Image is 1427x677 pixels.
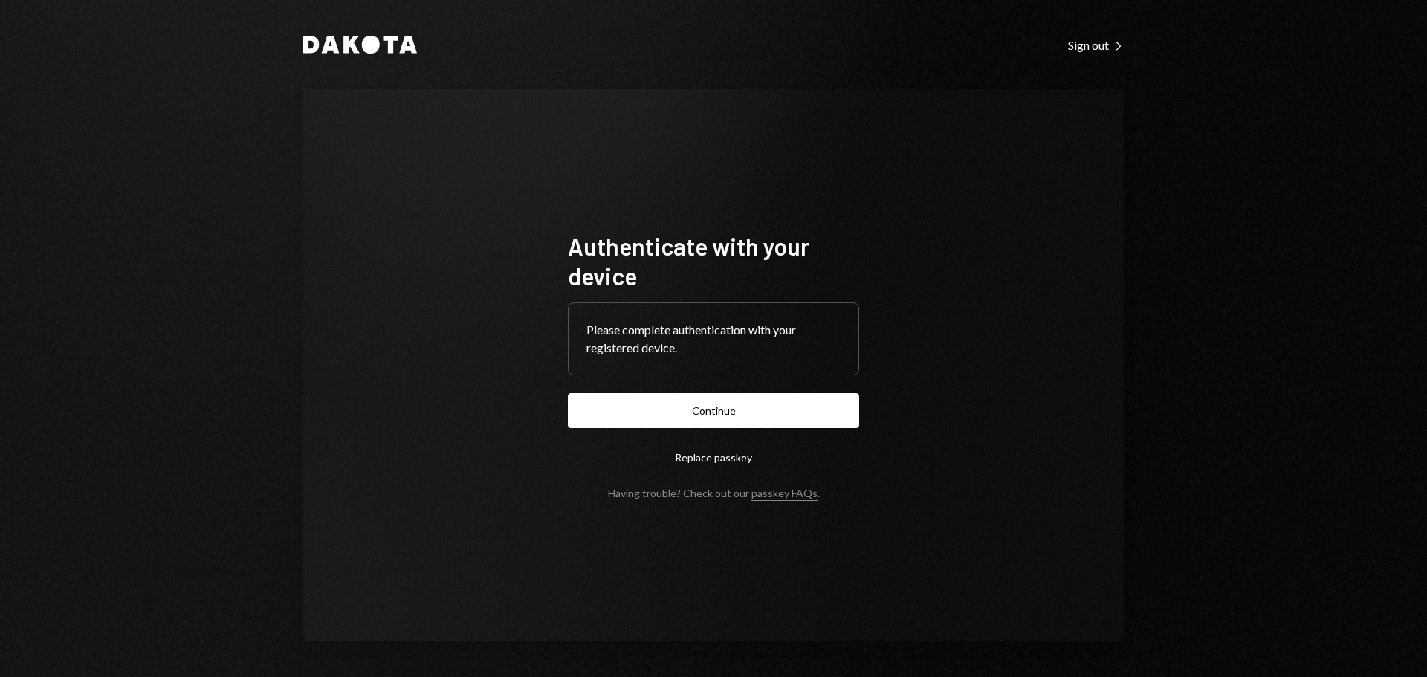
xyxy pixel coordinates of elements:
[568,231,859,291] h1: Authenticate with your device
[1068,38,1124,53] div: Sign out
[751,487,818,501] a: passkey FAQs
[568,393,859,428] button: Continue
[568,440,859,475] button: Replace passkey
[608,487,820,499] div: Having trouble? Check out our .
[1068,36,1124,53] a: Sign out
[586,321,841,357] div: Please complete authentication with your registered device.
